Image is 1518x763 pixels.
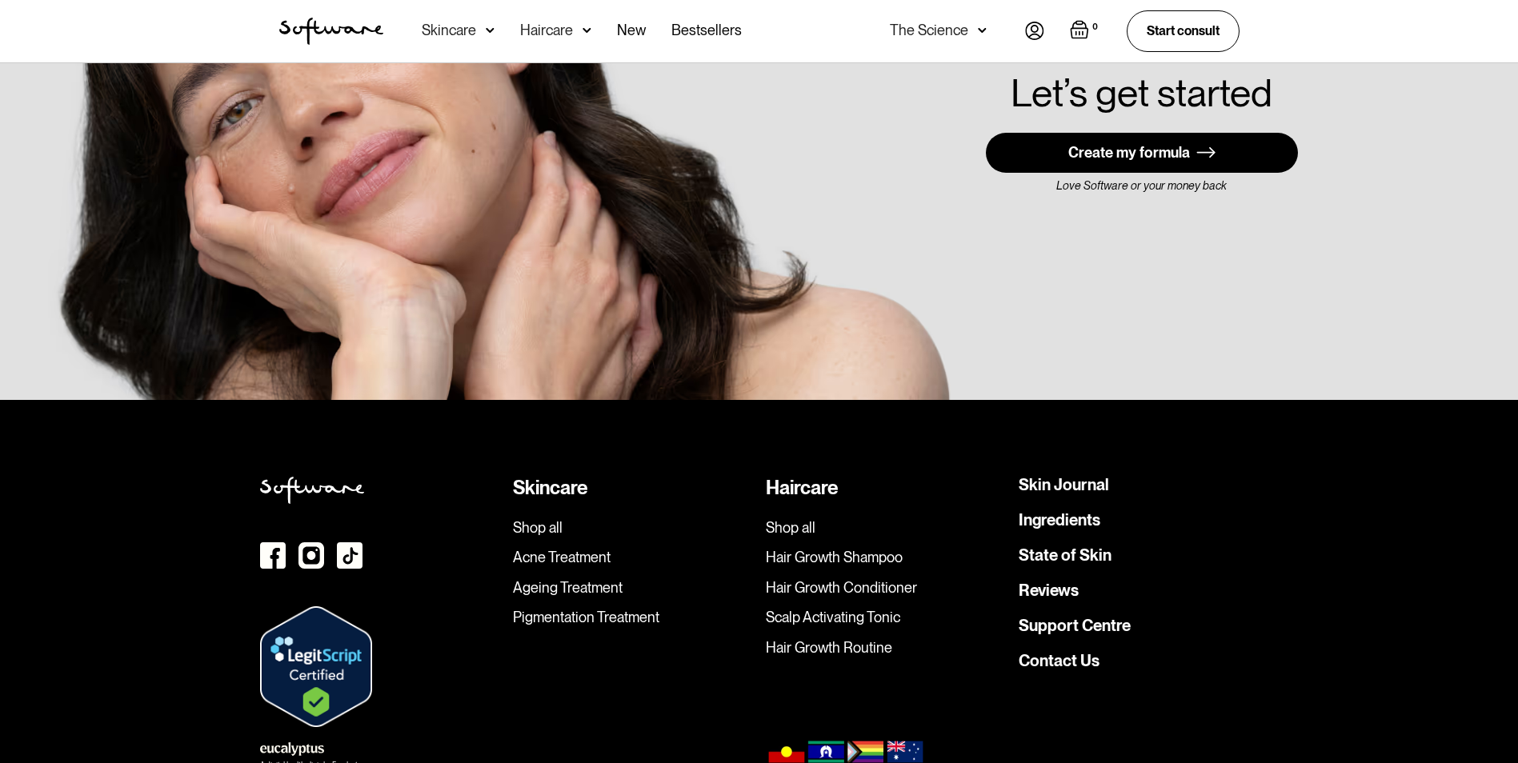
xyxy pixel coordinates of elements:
a: Hair Growth Conditioner [766,579,1006,597]
div: Create my formula [1068,145,1190,161]
a: Start consult [1127,10,1240,51]
a: Support Centre [1019,617,1131,633]
a: Hair Growth Shampoo [766,549,1006,566]
a: Shop all [766,519,1006,537]
a: Hair Growth Routine [766,639,1006,657]
a: Contact Us [1019,653,1099,669]
div: Haircare [520,22,573,38]
img: Facebook icon [260,542,286,569]
a: State of Skin [1019,547,1111,563]
img: TikTok Icon [337,542,362,569]
img: arrow down [486,22,495,38]
a: Scalp Activating Tonic [766,609,1006,626]
a: Pigmentation Treatment [513,609,753,626]
img: Verify Approval for www.skin.software [260,606,372,728]
h2: Let’s get started [1011,72,1272,114]
a: Ageing Treatment [513,579,753,597]
img: arrow down [583,22,591,38]
div: Skincare [513,477,753,500]
a: Create my formula [986,133,1298,173]
div: The Science [890,22,968,38]
img: arrow down [978,22,987,38]
div: 0 [1089,20,1101,34]
div: Haircare [766,477,1006,500]
a: Open empty cart [1070,20,1101,42]
a: Acne Treatment [513,549,753,566]
a: Ingredients [1019,512,1100,528]
a: Verify LegitScript Approval for www.skin.software [260,659,372,672]
div: Skincare [422,22,476,38]
div: Love Software or your money back [986,179,1298,193]
img: instagram icon [298,542,324,569]
a: Reviews [1019,582,1079,598]
img: Softweare logo [260,477,364,504]
img: Software Logo [279,18,383,45]
a: home [279,18,383,45]
a: Skin Journal [1019,477,1109,493]
a: Shop all [513,519,753,537]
